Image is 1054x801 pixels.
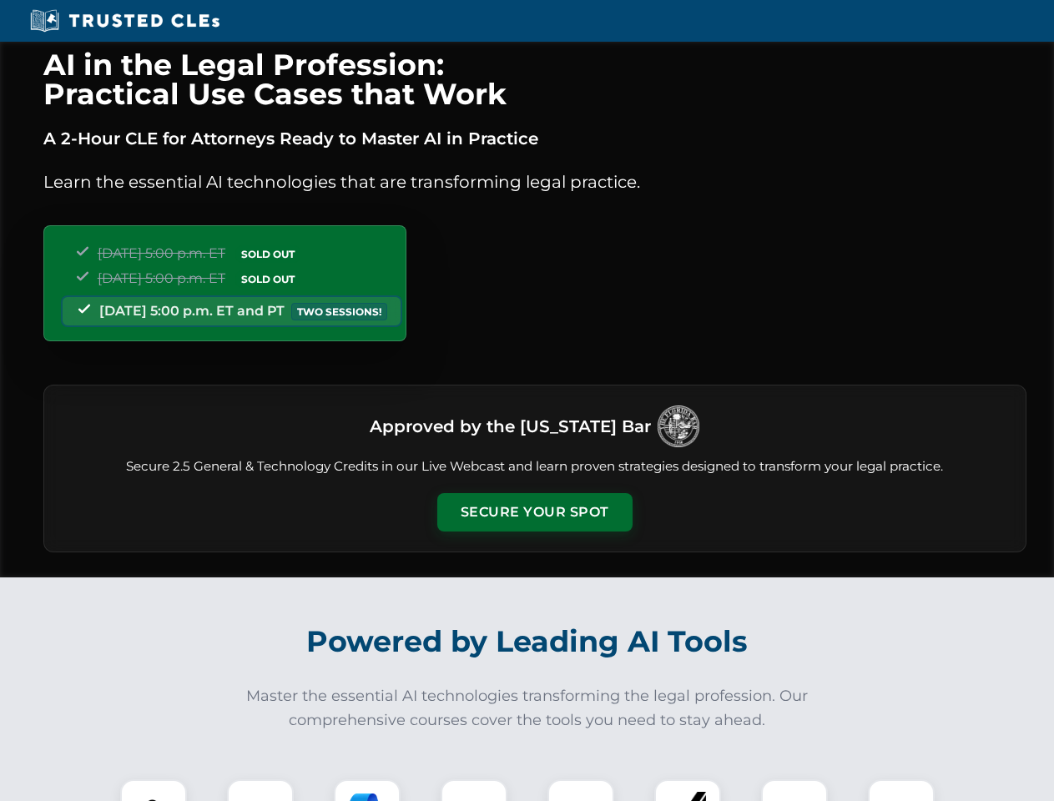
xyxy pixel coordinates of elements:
img: Trusted CLEs [25,8,224,33]
span: SOLD OUT [235,270,300,288]
p: Master the essential AI technologies transforming the legal profession. Our comprehensive courses... [235,684,819,733]
p: Secure 2.5 General & Technology Credits in our Live Webcast and learn proven strategies designed ... [64,457,1006,476]
span: SOLD OUT [235,245,300,263]
button: Secure Your Spot [437,493,633,531]
span: [DATE] 5:00 p.m. ET [98,270,225,286]
h3: Approved by the [US_STATE] Bar [370,411,651,441]
p: Learn the essential AI technologies that are transforming legal practice. [43,169,1026,195]
span: [DATE] 5:00 p.m. ET [98,245,225,261]
img: Logo [658,406,699,447]
h1: AI in the Legal Profession: Practical Use Cases that Work [43,50,1026,108]
h2: Powered by Leading AI Tools [65,612,990,671]
p: A 2-Hour CLE for Attorneys Ready to Master AI in Practice [43,125,1026,152]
